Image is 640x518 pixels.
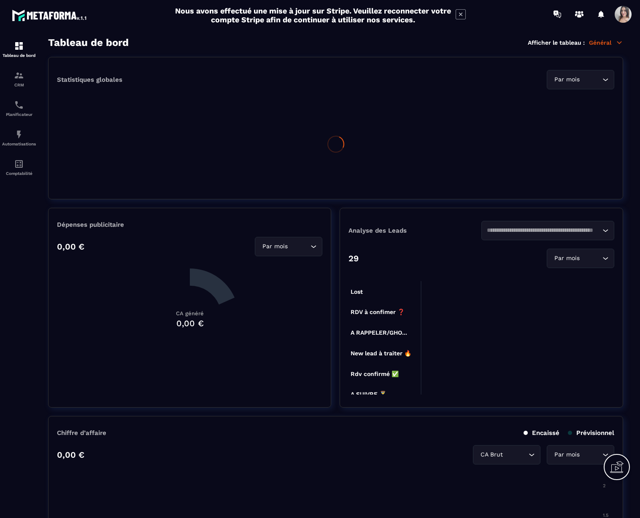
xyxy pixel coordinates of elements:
span: Par mois [552,254,581,263]
img: accountant [14,159,24,169]
div: Search for option [473,445,540,464]
p: Dépenses publicitaire [57,221,322,228]
input: Search for option [581,75,600,84]
p: CRM [2,83,36,87]
img: logo [12,8,88,23]
img: formation [14,70,24,81]
input: Search for option [505,450,527,459]
input: Search for option [289,242,308,251]
a: accountantaccountantComptabilité [2,153,36,182]
p: 29 [348,253,359,263]
tspan: RDV à confimer ❓ [351,309,405,316]
div: Search for option [255,237,322,256]
div: Search for option [547,445,614,464]
tspan: 2 [603,483,605,488]
p: 0,00 € [57,242,84,252]
img: automations [14,129,24,140]
input: Search for option [581,254,600,263]
input: Search for option [581,450,600,459]
div: Search for option [547,70,614,89]
p: 0,00 € [57,450,84,460]
a: formationformationTableau de bord [2,35,36,64]
tspan: New lead à traiter 🔥 [351,350,412,357]
p: Tableau de bord [2,53,36,58]
img: formation [14,41,24,51]
p: Général [589,39,623,46]
a: automationsautomationsAutomatisations [2,123,36,153]
tspan: Lost [351,288,363,295]
p: Chiffre d’affaire [57,429,106,437]
span: Par mois [260,242,289,251]
p: Automatisations [2,142,36,146]
span: CA Brut [478,450,505,459]
p: Encaissé [524,429,559,437]
div: Search for option [547,249,614,268]
p: Analyse des Leads [348,227,481,234]
p: Comptabilité [2,171,36,176]
tspan: 1.5 [603,513,608,518]
input: Search for option [487,226,600,235]
div: Search for option [481,221,614,240]
p: Afficher le tableau : [528,39,585,46]
h2: Nous avons effectué une mise à jour sur Stripe. Veuillez reconnecter votre compte Stripe afin de ... [175,6,451,24]
p: Prévisionnel [568,429,614,437]
span: Par mois [552,450,581,459]
p: Planificateur [2,112,36,117]
tspan: Rdv confirmé ✅ [351,370,399,378]
tspan: A SUIVRE ⏳ [351,391,387,398]
a: schedulerschedulerPlanificateur [2,94,36,123]
img: scheduler [14,100,24,110]
h3: Tableau de bord [48,37,129,48]
span: Par mois [552,75,581,84]
a: formationformationCRM [2,64,36,94]
tspan: A RAPPELER/GHO... [351,329,407,336]
p: Statistiques globales [57,76,122,83]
